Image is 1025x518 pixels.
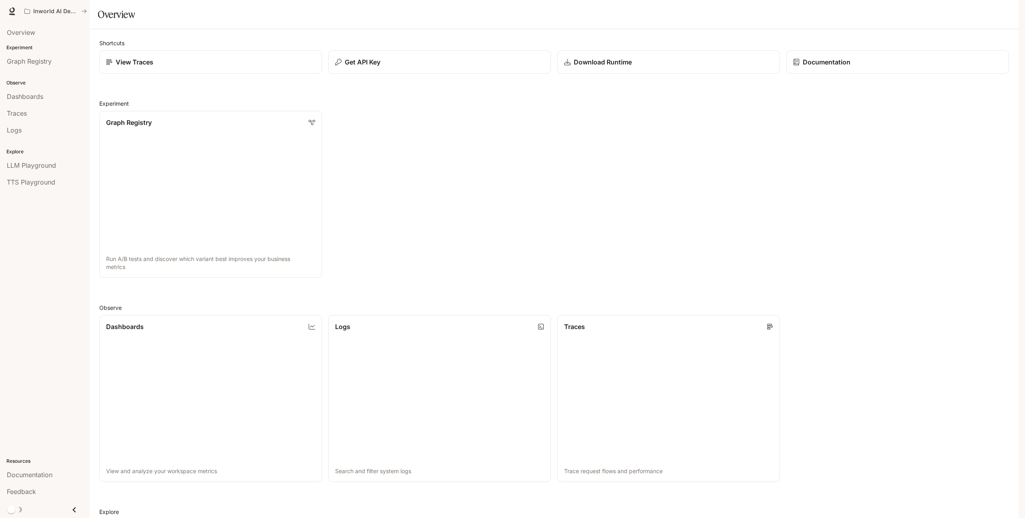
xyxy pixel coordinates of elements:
a: View Traces [99,50,322,74]
a: DashboardsView and analyze your workspace metrics [99,315,322,482]
button: All workspaces [21,3,90,19]
p: Search and filter system logs [335,467,544,475]
p: Graph Registry [106,118,152,127]
p: Get API Key [345,57,380,67]
a: Graph RegistryRun A/B tests and discover which variant best improves your business metrics [99,111,322,278]
p: Run A/B tests and discover which variant best improves your business metrics [106,255,315,271]
p: Inworld AI Demos [33,8,78,15]
p: View Traces [116,57,153,67]
h2: Explore [99,508,1009,516]
p: Traces [564,322,585,331]
a: Download Runtime [557,50,780,74]
p: Documentation [803,57,850,67]
p: Trace request flows and performance [564,467,773,475]
p: Logs [335,322,350,331]
h2: Experiment [99,99,1009,108]
h1: Overview [98,6,135,22]
p: Download Runtime [574,57,632,67]
a: Documentation [786,50,1009,74]
p: View and analyze your workspace metrics [106,467,315,475]
p: Dashboards [106,322,144,331]
a: LogsSearch and filter system logs [328,315,551,482]
h2: Shortcuts [99,39,1009,47]
h2: Observe [99,303,1009,312]
a: TracesTrace request flows and performance [557,315,780,482]
button: Get API Key [328,50,551,74]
